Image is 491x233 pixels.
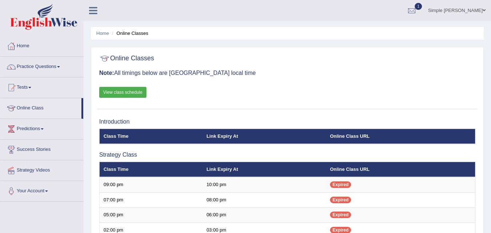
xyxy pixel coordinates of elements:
span: 1 [415,3,422,10]
td: 06:00 pm [202,208,326,223]
h2: Online Classes [99,53,154,64]
a: Practice Questions [0,57,83,75]
a: Success Stories [0,140,83,158]
td: 08:00 pm [202,192,326,208]
h3: All timings below are [GEOGRAPHIC_DATA] local time [99,70,475,76]
th: Link Expiry At [202,162,326,177]
th: Class Time [100,162,203,177]
span: Expired [330,197,351,203]
h3: Strategy Class [99,152,475,158]
a: Strategy Videos [0,160,83,178]
th: Online Class URL [326,162,475,177]
span: Expired [330,212,351,218]
a: View class schedule [99,87,146,98]
a: Tests [0,77,83,96]
a: Home [0,36,83,54]
td: 09:00 pm [100,177,203,192]
th: Class Time [100,129,203,144]
a: Your Account [0,181,83,199]
a: Home [96,31,109,36]
span: Expired [330,181,351,188]
td: 10:00 pm [202,177,326,192]
h3: Introduction [99,118,475,125]
th: Online Class URL [326,129,475,144]
li: Online Classes [110,30,148,37]
a: Online Class [0,98,81,116]
b: Note: [99,70,114,76]
td: 07:00 pm [100,192,203,208]
td: 05:00 pm [100,208,203,223]
a: Predictions [0,119,83,137]
th: Link Expiry At [202,129,326,144]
